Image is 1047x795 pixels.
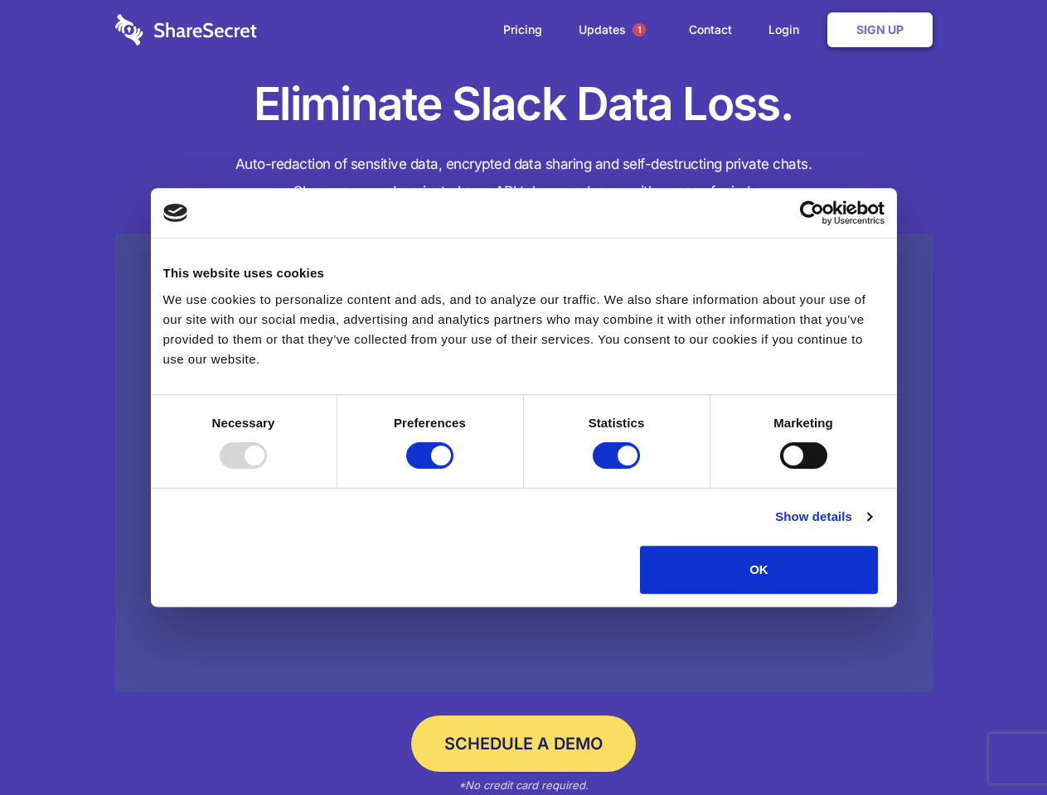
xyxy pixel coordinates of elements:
a: Schedule a Demo [411,715,636,772]
div: This website uses cookies [163,263,885,283]
a: Contact [672,4,749,55]
strong: Statistics [589,416,645,430]
button: OK [640,546,878,594]
strong: Necessary [212,416,275,430]
a: Show details [775,507,871,527]
a: Sign Up [827,12,933,47]
a: Wistia video thumbnail [115,234,933,693]
h1: Eliminate Slack Data Loss. [115,75,933,134]
img: logo [163,204,188,222]
strong: Marketing [773,416,833,430]
img: logo-wordmark-white-trans-d4663122ce5f474addd5e946df7df03e33cb6a1c49d2221995e7729f52c070b2.svg [115,14,257,46]
span: 1 [633,23,646,36]
a: Usercentrics Cookiebot - opens in a new window [739,200,885,225]
em: *No credit card required. [458,778,589,792]
a: Pricing [487,4,559,55]
strong: Preferences [394,416,466,430]
a: Login [752,4,824,55]
div: We use cookies to personalize content and ads, and to analyze our traffic. We also share informat... [163,290,885,369]
h4: Auto-redaction of sensitive data, encrypted data sharing and self-destructing private chats. Shar... [115,151,933,205]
